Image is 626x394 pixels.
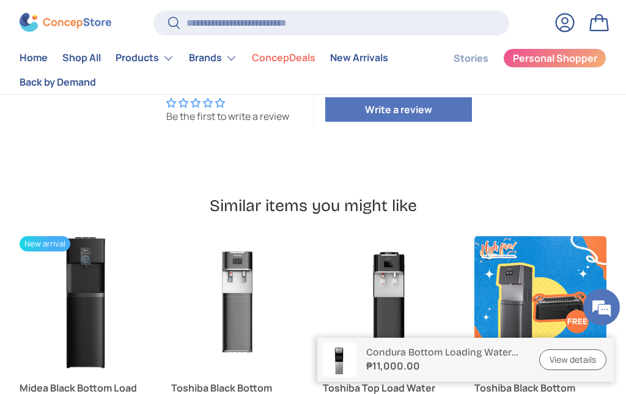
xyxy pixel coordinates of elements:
img: https://concepstore.ph/products/midea-black-bottom-load-water-dispenser [20,236,152,368]
a: ConcepDeals [252,46,315,70]
a: Shop All [62,46,101,70]
a: Toshiba Top Load Water Dispenser [323,236,455,368]
span: New arrival [20,236,70,251]
textarea: Type your message and click 'Submit' [6,263,233,306]
a: Back by Demand [20,70,96,94]
p: Condura Bottom Loading Water Dispenser [366,346,525,358]
nav: Secondary [424,46,606,94]
nav: Primary [20,46,424,94]
em: Submit [178,306,222,322]
strong: ₱11,000.00 [366,359,525,373]
div: Minimize live chat window [201,6,230,35]
a: New Arrivals [330,46,388,70]
a: View details [539,349,606,371]
img: ConcepStore [20,13,111,32]
div: Leave a message [64,69,205,84]
a: Midea Black Bottom Load Water Dispenser [20,236,152,368]
summary: Products [108,46,182,70]
span: We are offline. Please leave us a message. [26,119,213,242]
h2: Similar items you might like [20,195,606,217]
a: Home [20,46,48,70]
a: Write a review [325,97,472,122]
div: Be the first to write a review [166,110,289,123]
a: Toshiba Black Bottom Loading UV Sterilization Water Dispenser [474,236,606,368]
a: Toshiba Black Bottom Loading Water Dispenser [171,236,303,368]
a: Personal Shopper [503,48,606,68]
summary: Brands [182,46,245,70]
span: Personal Shopper [513,54,597,64]
a: Stories [454,46,488,70]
